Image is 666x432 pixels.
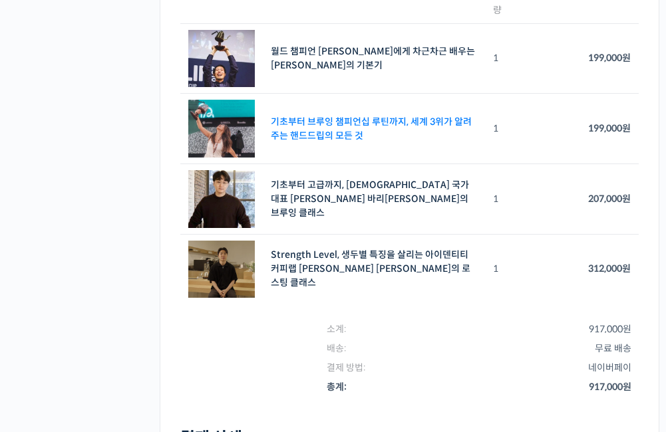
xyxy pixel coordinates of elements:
span: 원 [623,323,631,335]
span: 917,000 [589,381,631,393]
span: 1 [493,52,498,64]
span: 대화 [122,342,138,353]
th: 배송: [319,339,513,358]
th: 총계: [319,378,513,397]
a: 기초부터 고급까지, [DEMOGRAPHIC_DATA] 국가대표 [PERSON_NAME] 바리[PERSON_NAME]의 브루잉 클래스 [271,179,469,219]
bdi: 199,000 [588,52,631,64]
span: 홈 [42,342,50,352]
th: 소계: [319,320,513,339]
a: 대화 [88,322,172,355]
td: 네이버페이 [513,358,639,378]
span: 원 [623,381,631,393]
bdi: 199,000 [588,122,631,134]
a: 월드 챔피언 [PERSON_NAME]에게 차근차근 배우는 [PERSON_NAME]의 기본기 [271,45,475,71]
span: 원 [622,263,631,274]
span: 917,000 [589,323,631,335]
span: 원 [622,52,631,64]
td: 무료 배송 [513,339,639,358]
th: 결제 방법: [319,358,513,378]
span: 1 [493,263,498,274]
span: 1 [493,122,498,134]
span: 원 [622,122,631,134]
bdi: 207,000 [588,193,631,205]
a: 설정 [172,322,255,355]
bdi: 312,000 [588,263,631,274]
a: 홈 [4,322,88,355]
a: 기초부터 브루잉 챔피언십 루틴까지, 세계 3위가 알려주는 핸드드립의 모든 것 [271,116,472,142]
span: 1 [493,193,498,205]
span: 원 [622,193,631,205]
a: Strength Level, 생두별 특징을 살리는 아이덴티티 커피랩 [PERSON_NAME] [PERSON_NAME]의 로스팅 클래스 [271,249,470,288]
span: 설정 [206,342,222,352]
